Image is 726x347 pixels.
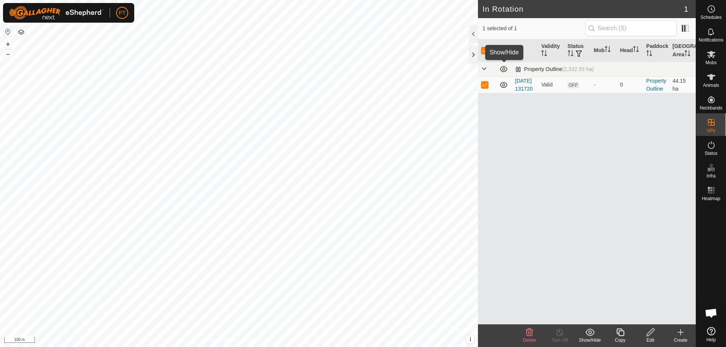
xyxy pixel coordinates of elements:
button: Map Layers [17,28,26,37]
span: (2,332.55 ha) [562,66,594,72]
div: Open chat [700,302,723,324]
p-sorticon: Activate to sort [489,47,495,53]
h2: In Rotation [482,5,684,14]
span: Heatmap [702,196,720,201]
td: 44.15 ha [670,77,696,93]
div: - [594,81,614,89]
th: Mob [591,39,617,62]
span: 1 [684,3,688,15]
div: Show/Hide [575,337,605,344]
button: – [3,49,12,59]
span: PT [119,9,126,17]
span: Infra [706,174,715,178]
span: OFF [568,82,579,88]
p-sorticon: Activate to sort [541,51,547,57]
span: i [470,336,471,342]
button: + [3,40,12,49]
span: Animals [703,83,719,88]
a: Help [696,324,726,345]
a: Contact Us [247,337,269,344]
img: Gallagher Logo [9,6,104,20]
th: Status [565,39,591,62]
p-sorticon: Activate to sort [646,51,652,57]
button: Reset Map [3,27,12,36]
th: Head [617,39,643,62]
p-sorticon: Activate to sort [568,51,574,57]
span: Delete [523,338,536,343]
div: Property Outline [515,66,594,72]
div: Turn Off [544,337,575,344]
button: i [466,335,475,344]
th: Validity [538,39,564,62]
input: Search (S) [585,20,677,36]
div: Create [665,337,696,344]
span: Neckbands [700,106,722,110]
span: Notifications [699,38,723,42]
span: Status [704,151,717,156]
span: 1 selected of 1 [482,25,585,32]
p-sorticon: Activate to sort [633,47,639,53]
div: Copy [605,337,635,344]
span: Mobs [706,60,717,65]
span: Schedules [700,15,721,20]
p-sorticon: Activate to sort [605,47,611,53]
span: Help [706,338,716,342]
a: [DATE] 131720 [515,78,533,92]
span: VPs [707,128,715,133]
th: [GEOGRAPHIC_DATA] Area [670,39,696,62]
td: Valid [538,77,564,93]
a: Privacy Policy [209,337,237,344]
p-sorticon: Activate to sort [499,47,505,53]
a: Property Outline [646,78,666,92]
div: Edit [635,337,665,344]
th: Paddock [643,39,669,62]
th: VP [512,39,538,62]
p-sorticon: Activate to sort [684,51,690,57]
td: 0 [617,77,643,93]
